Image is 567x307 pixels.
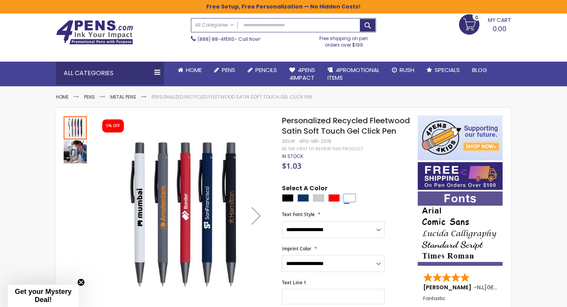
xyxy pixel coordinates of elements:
[56,20,133,45] img: 4Pens Custom Pens and Promotional Products
[208,62,241,79] a: Pens
[64,116,88,139] div: Personalized Recycled Fleetwood Satin Soft Touch Gel Click Pen
[197,36,235,42] a: (888) 88-4PENS
[282,153,303,159] div: Availability
[477,284,483,291] span: NJ
[222,66,235,74] span: Pens
[282,153,303,159] span: In stock
[172,62,208,79] a: Home
[282,146,363,152] a: Be the first to review this product
[299,138,331,144] div: 4PG-MR-2018
[282,279,306,286] span: Text Line 1
[344,194,355,202] div: White
[197,36,260,42] span: - Call Now!
[313,194,324,202] div: Grey Light
[472,66,487,74] span: Blog
[95,127,272,303] img: Personalized Recycled Fleetwood Satin Soft Touch Gel Click Pen
[64,140,87,163] img: Personalized Recycled Fleetwood Satin Soft Touch Gel Click Pen
[484,284,541,291] span: [GEOGRAPHIC_DATA]
[106,123,120,129] div: 5% OFF
[282,115,410,136] span: Personalized Recycled Fleetwood Satin Soft Touch Gel Click Pen
[327,66,380,82] span: 4PROMOTIONAL ITEMS
[321,62,386,87] a: 4PROMOTIONALITEMS
[186,66,202,74] span: Home
[289,66,315,82] span: 4Pens 4impact
[110,94,136,100] a: Metal Pens
[418,116,503,160] img: 4pens 4 kids
[283,62,321,87] a: 4Pens4impact
[15,288,71,304] span: Get your Mystery Deal!
[8,285,79,307] div: Get your Mystery Deal!Close teaser
[475,14,478,21] span: 0
[474,284,541,291] span: - ,
[255,66,277,74] span: Pencils
[282,161,301,171] span: $1.03
[152,94,312,100] li: Personalized Recycled Fleetwood Satin Soft Touch Gel Click Pen
[435,66,460,74] span: Specials
[195,22,234,28] span: All Categories
[282,184,327,195] span: Select A Color
[400,66,414,74] span: Rush
[386,62,420,79] a: Rush
[241,62,283,79] a: Pencils
[282,211,315,218] span: Text Font Style
[418,162,503,190] img: Free shipping on orders over $199
[191,18,238,31] a: All Categories
[418,191,503,266] img: font-personalization-examples
[328,194,340,202] div: Red
[312,32,376,48] div: Free shipping on pen orders over $199
[282,245,311,252] span: Imprint Color
[297,194,309,202] div: Navy Blue
[56,62,164,85] div: All Categories
[420,62,466,79] a: Specials
[423,284,474,291] span: [PERSON_NAME]
[466,62,493,79] a: Blog
[493,24,506,34] span: 0.00
[459,14,511,34] a: 0.00 0
[503,286,567,307] iframe: Google Customer Reviews
[282,194,294,202] div: Black
[84,94,95,100] a: Pens
[56,94,69,100] a: Home
[77,278,85,286] button: Close teaser
[282,138,296,144] strong: SKU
